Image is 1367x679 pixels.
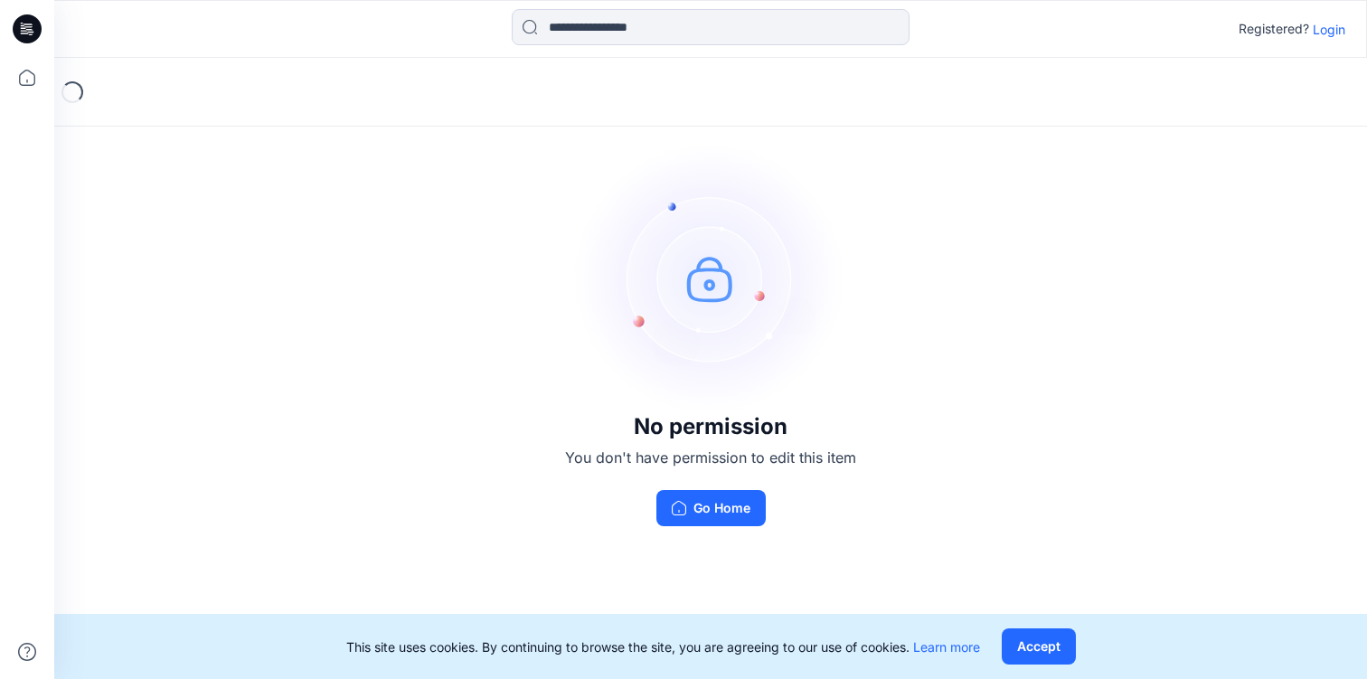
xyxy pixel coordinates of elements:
button: Accept [1002,628,1076,665]
h3: No permission [565,414,856,439]
p: Login [1313,20,1345,39]
a: Learn more [913,639,980,655]
button: Go Home [656,490,766,526]
p: Registered? [1239,18,1309,40]
img: no-perm.svg [575,143,846,414]
p: This site uses cookies. By continuing to browse the site, you are agreeing to our use of cookies. [346,637,980,656]
p: You don't have permission to edit this item [565,447,856,468]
